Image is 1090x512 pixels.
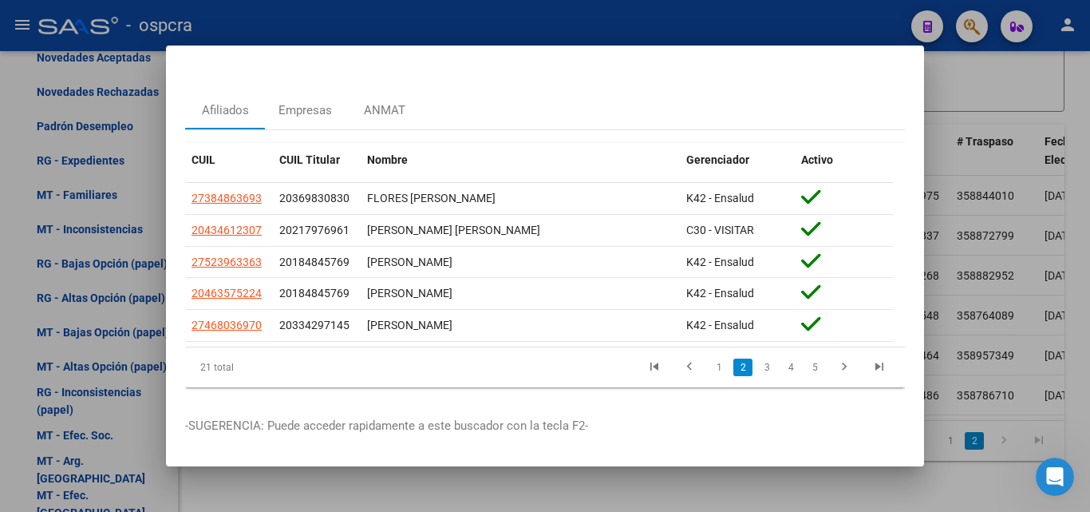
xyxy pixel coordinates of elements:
span: Gerenciador [686,153,749,166]
li: page 5 [803,354,827,381]
a: go to next page [829,359,859,376]
span: 27468036970 [192,319,262,331]
span: K42 - Ensalud [686,192,754,204]
span: CUIL Titular [279,153,340,166]
datatable-header-cell: CUIL Titular [273,143,361,177]
span: 20463575224 [192,287,262,300]
span: K42 - Ensalud [686,256,754,268]
div: [PERSON_NAME] [367,284,673,303]
li: page 3 [755,354,779,381]
div: FLORES [PERSON_NAME] [367,189,673,208]
div: Afiliados [202,101,249,120]
datatable-header-cell: Gerenciador [680,143,795,177]
li: page 4 [779,354,803,381]
span: 20217976961 [279,224,350,236]
span: 27523963363 [192,256,262,268]
span: 20184845769 [279,256,350,268]
div: 21 total [185,347,326,387]
div: [PERSON_NAME] [367,253,673,272]
p: -SUGERENCIA: Puede acceder rapidamente a este buscador con la tecla F2- [185,417,905,435]
div: Empresas [278,101,332,120]
span: 20184845769 [279,287,350,300]
span: Activo [801,153,833,166]
span: CUIL [192,153,215,166]
span: K42 - Ensalud [686,287,754,300]
a: 4 [781,359,800,376]
li: page 1 [707,354,731,381]
a: go to first page [639,359,669,376]
span: 20434612307 [192,224,262,236]
span: Nombre [367,153,408,166]
iframe: Intercom live chat [1036,458,1074,496]
datatable-header-cell: Activo [795,143,894,177]
a: go to previous page [674,359,705,376]
span: 27384863693 [192,192,262,204]
datatable-header-cell: CUIL [185,143,273,177]
a: go to last page [864,359,895,376]
span: K42 - Ensalud [686,319,754,331]
div: [PERSON_NAME] [PERSON_NAME] [367,221,673,240]
span: 20369830830 [279,192,350,204]
div: [PERSON_NAME] [367,316,673,335]
span: 20334297145 [279,319,350,331]
span: C30 - VISITAR [686,224,754,236]
a: 1 [709,359,729,376]
div: ANMAT [364,101,405,120]
a: 2 [733,359,752,376]
a: 5 [805,359,824,376]
datatable-header-cell: Nombre [361,143,680,177]
li: page 2 [731,354,755,381]
a: 3 [757,359,776,376]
